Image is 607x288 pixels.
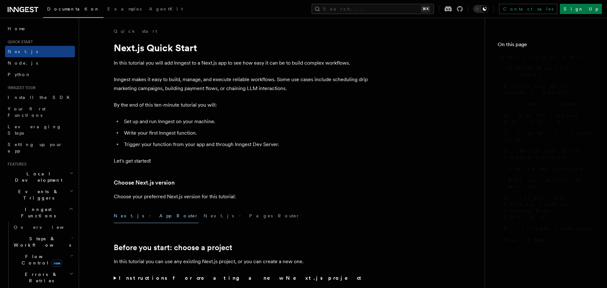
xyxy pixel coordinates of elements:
p: In this tutorial you can use any existing Next.js project, or you can create a new one. [114,257,369,266]
a: Define the function [505,163,594,174]
kbd: ⌘K [421,6,430,12]
button: Toggle dark mode [473,5,488,13]
a: Before you start: choose a project [502,80,594,98]
span: Local Development [5,171,69,183]
span: Leveraging Steps [8,124,61,136]
span: Python [8,72,31,77]
a: Add the function to serve() [505,174,594,192]
a: Quick start [114,28,157,34]
span: Events & Triggers [5,188,69,201]
a: Node.js [5,57,75,69]
button: Next.js - Pages Router [204,209,300,223]
span: 4. Write your first Inngest function [504,148,594,160]
button: Local Development [5,168,75,186]
a: 6. Trigger from code [502,223,594,234]
strong: Instructions for creating a new Next.js project [119,275,364,281]
a: Your first Functions [5,103,75,121]
button: Steps & Workflows [11,233,75,251]
span: 3. Create an Inngest client [504,130,594,143]
span: Node.js [8,60,38,66]
button: Inngest Functions [5,204,75,221]
a: Next.js Quick Start [498,51,594,62]
span: Errors & Retries [11,271,69,284]
span: Next.js [8,49,38,54]
span: Inngest Functions [5,206,69,219]
span: Choose Next.js version [508,65,594,78]
li: Set up and run Inngest on your machine. [122,117,369,126]
span: Install the SDK [8,95,74,100]
p: By the end of this ten-minute tutorial you will: [114,101,369,109]
a: 5. Trigger your function from the Inngest Dev Server UI [502,192,594,223]
button: Flow Controlnew [11,251,75,269]
span: 5. Trigger your function from the Inngest Dev Server UI [504,195,594,220]
a: 3. Create an Inngest client [502,127,594,145]
button: Errors & Retries [11,269,75,286]
span: AgentKit [149,6,183,11]
span: Add the function to serve() [508,177,594,190]
span: new [52,260,62,267]
span: 6. Trigger from code [504,225,591,232]
span: 2. Run the Inngest Dev Server [504,112,594,125]
button: Search...⌘K [312,4,434,14]
a: Choose Next.js version [505,62,594,80]
a: Sign Up [560,4,602,14]
a: Next.js [5,46,75,57]
span: Setting up your app [8,142,62,153]
p: In this tutorial you will add Inngest to a Next.js app to see how easy it can be to build complex... [114,59,369,67]
a: Examples [104,2,145,17]
a: Before you start: choose a project [114,243,232,252]
a: 4. Write your first Inngest function [502,145,594,163]
p: Inngest makes it easy to build, manage, and execute reliable workflows. Some use cases include sc... [114,75,369,93]
a: Documentation [43,2,104,18]
a: Next Steps [502,234,594,246]
a: AgentKit [145,2,187,17]
span: Next Steps [504,237,544,243]
a: Install the SDK [5,92,75,103]
span: Documentation [47,6,100,11]
p: Let's get started! [114,157,369,165]
a: Contact sales [499,4,557,14]
span: Overview [14,225,79,230]
span: Next.js Quick Start [500,53,584,60]
li: Trigger your function from your app and through Inngest Dev Server. [122,140,369,149]
span: Your first Functions [8,106,46,118]
span: Before you start: choose a project [504,83,594,95]
span: Examples [107,6,141,11]
span: 1. Install Inngest [504,101,576,107]
span: Home [8,25,25,32]
span: Features [5,162,26,167]
h4: On this page [498,41,594,51]
li: Write your first Inngest function. [122,129,369,137]
p: Choose your preferred Next.js version for this tutorial: [114,192,369,201]
span: Define the function [508,165,584,172]
a: Leveraging Steps [5,121,75,139]
summary: Instructions for creating a new Next.js project [114,274,369,283]
a: Python [5,69,75,80]
a: Overview [11,221,75,233]
h1: Next.js Quick Start [114,42,369,53]
span: Quick start [5,39,33,45]
a: Setting up your app [5,139,75,157]
span: Flow Control [11,253,70,266]
a: 2. Run the Inngest Dev Server [502,109,594,127]
button: Next.js - App Router [114,209,199,223]
a: Home [5,23,75,34]
a: 1. Install Inngest [502,98,594,109]
a: Choose Next.js version [114,178,175,187]
span: Inngest tour [5,85,36,90]
span: Steps & Workflows [11,235,71,248]
button: Events & Triggers [5,186,75,204]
